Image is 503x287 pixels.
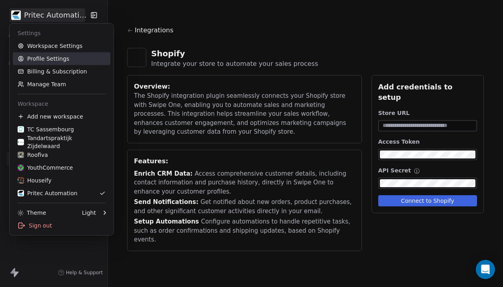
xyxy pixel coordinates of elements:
div: Roofiva [18,151,48,159]
div: Add new workspace [13,110,110,123]
img: b646f82e.png [18,190,24,196]
img: cropped-favo.png [18,126,24,133]
img: Afbeelding1.png [18,177,24,184]
div: Pritec Automation [18,189,78,197]
a: Profile Settings [13,52,110,65]
img: YC%20tumbnail%20flavicon.png [18,164,24,171]
div: YouthCommerce [18,164,73,172]
a: Billing & Subscription [13,65,110,78]
div: Sign out [13,219,110,232]
div: Settings [13,27,110,40]
div: Light [82,209,96,217]
div: Workspace [13,97,110,110]
img: Roofiva%20logo%20flavicon.png [18,152,24,158]
div: Houseify [18,176,52,184]
div: TC Sassembourg [18,125,74,133]
a: Workspace Settings [13,40,110,52]
div: Theme [18,209,46,217]
a: Manage Team [13,78,110,91]
img: cropped-Favicon-Zijdelwaard.webp [18,139,24,145]
div: Tandartspraktijk Zijdelwaard [18,134,106,150]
